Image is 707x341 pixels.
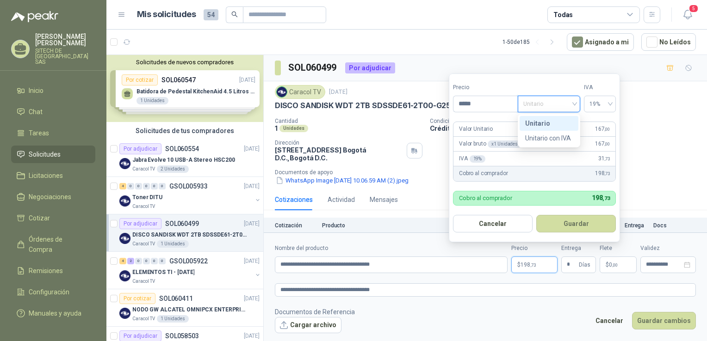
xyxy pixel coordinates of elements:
img: Company Logo [119,270,130,281]
span: Cotizar [29,213,50,223]
button: Solicitudes de nuevos compradores [110,59,260,66]
p: Entrega [625,222,648,229]
div: 0 [151,258,158,264]
span: Tareas [29,128,49,138]
p: Cotización [275,222,316,229]
span: Solicitudes [29,149,61,159]
span: ,00 [612,262,618,268]
button: Guardar [536,215,616,232]
p: GSOL005933 [169,183,208,189]
div: 4 [119,258,126,264]
span: Órdenes de Compra [29,234,87,255]
span: ,73 [604,171,610,176]
div: Unitario [525,118,573,128]
a: Licitaciones [11,167,95,184]
div: Por cotizar [119,293,155,304]
span: Configuración [29,287,69,297]
p: Docs [653,222,672,229]
p: [DATE] [244,257,260,266]
a: Por adjudicarSOL060499[DATE] Company LogoDISCO SANDISK WDT 2TB SDSSDE61-2T00-G25Caracol TV1 Unidades [106,214,263,252]
div: 0 [143,183,150,189]
div: 0 [135,258,142,264]
p: SOL060499 [165,220,199,227]
p: Caracol TV [132,240,155,248]
p: Valor bruto [459,140,521,148]
p: [DATE] [244,182,260,191]
span: Manuales y ayuda [29,308,81,318]
a: Tareas [11,124,95,142]
p: Documentos de apoyo [275,169,703,176]
a: 4 2 0 0 0 0 GSOL005922[DATE] Company LogoELEMENTOS TI - [DATE]Caracol TV [119,256,261,285]
img: Company Logo [119,195,130,207]
p: [DATE] [244,294,260,303]
div: 0 [151,183,158,189]
p: ELEMENTOS TI - [DATE] [132,268,194,277]
span: 198 [592,194,610,201]
p: SOL058503 [165,333,199,339]
label: Precio [453,83,518,92]
a: Órdenes de Compra [11,231,95,258]
p: [DATE] [244,332,260,341]
p: Cantidad [275,118,422,124]
p: Condición de pago [430,118,704,124]
div: Por adjudicar [119,218,161,229]
p: Valor Unitario [459,125,493,134]
button: Cancelar [590,312,628,329]
label: Entrega [561,244,596,253]
span: 167 [595,140,610,148]
p: Cobro al comprador [459,169,508,178]
span: ,73 [602,195,610,201]
span: 0 [609,262,618,268]
p: [DATE] [329,88,347,97]
label: Nombre del producto [275,244,508,253]
div: 0 [127,183,134,189]
button: Guardar cambios [632,312,696,329]
p: Toner DITU [132,193,162,202]
div: 1 Unidades [157,240,189,248]
p: DISCO SANDISK WDT 2TB SDSSDE61-2T00-G25 [275,101,451,110]
a: Cotizar [11,209,95,227]
div: Por adjudicar [119,143,161,154]
button: Cancelar [453,215,533,232]
div: Unitario con IVA [525,133,573,143]
img: Logo peakr [11,11,58,22]
div: 1 - 50 de 185 [502,35,559,49]
span: 54 [204,9,218,20]
span: ,00 [604,141,610,146]
span: Días [579,257,590,273]
span: Inicio [29,85,43,96]
span: $ [606,262,609,268]
p: $ 0,00 [600,256,637,273]
p: Cobro al comprador [459,195,512,201]
p: Caracol TV [132,203,155,210]
button: Asignado a mi [567,33,634,51]
div: Unidades [279,125,308,132]
label: Precio [511,244,558,253]
p: Dirección [275,140,403,146]
h3: SOL060499 [288,61,338,75]
img: Company Logo [119,158,130,169]
p: GSOL005922 [169,258,208,264]
div: Caracol TV [275,85,325,99]
span: Chat [29,107,43,117]
a: Configuración [11,283,95,301]
span: 19% [589,97,610,111]
button: No Leídos [641,33,696,51]
div: Unitario con IVA [520,131,578,146]
div: 0 [159,183,166,189]
a: Inicio [11,82,95,99]
span: 198 [521,262,536,268]
span: ,73 [604,156,610,161]
span: Remisiones [29,266,63,276]
a: Chat [11,103,95,121]
h1: Mis solicitudes [137,8,196,21]
img: Company Logo [119,308,130,319]
img: Company Logo [277,87,287,97]
button: Cargar archivo [275,317,341,334]
p: Caracol TV [132,165,155,173]
button: 5 [679,6,696,23]
div: Cotizaciones [275,195,313,205]
div: 2 [127,258,134,264]
div: Solicitudes de tus compradores [106,122,263,140]
a: Solicitudes [11,146,95,163]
